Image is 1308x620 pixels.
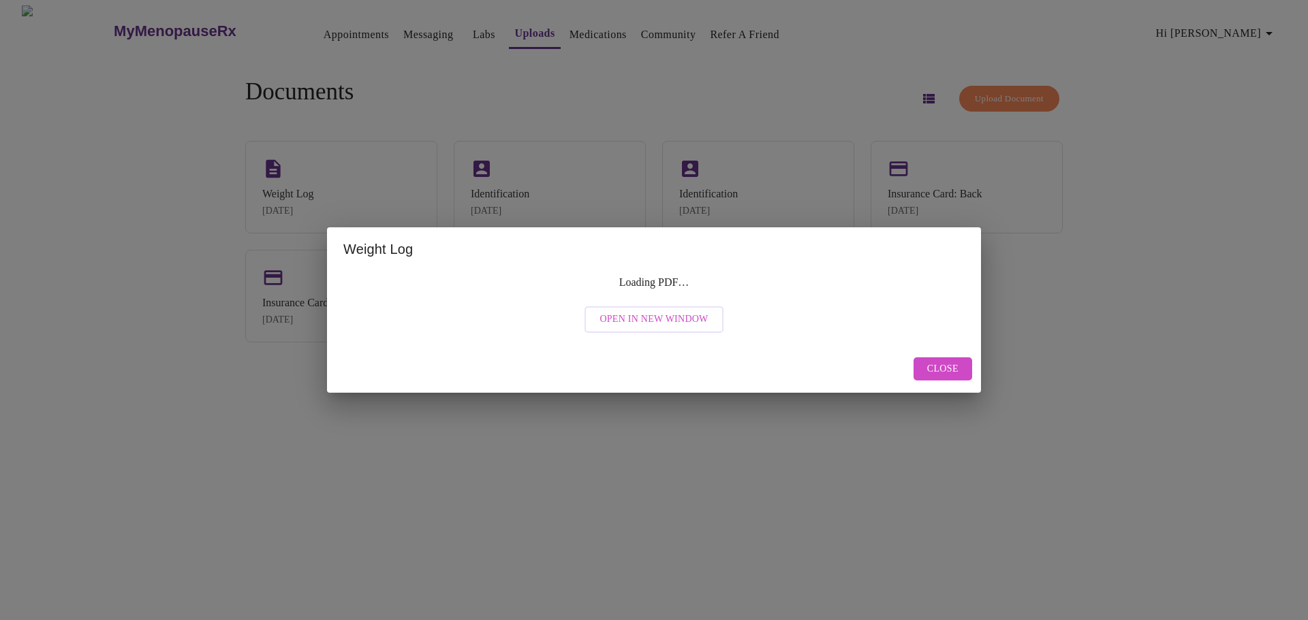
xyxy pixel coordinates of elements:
h2: Weight Log [343,238,965,260]
span: Close [927,361,959,378]
button: Open in New Window [585,306,723,333]
button: Close [914,357,972,381]
div: Loading PDF… [619,276,689,289]
span: Open in New Window [599,311,708,328]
